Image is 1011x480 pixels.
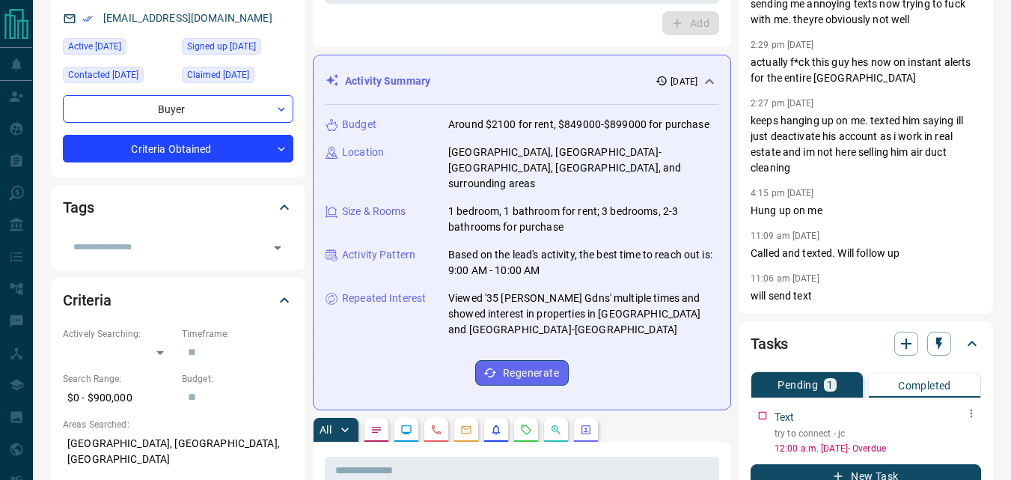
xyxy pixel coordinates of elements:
div: Criteria [63,282,293,318]
p: Location [342,145,384,160]
div: Tags [63,189,293,225]
svg: Agent Actions [580,424,592,436]
p: Text [775,410,795,425]
h2: Tags [63,195,94,219]
a: [EMAIL_ADDRESS][DOMAIN_NAME] [103,12,272,24]
p: 1 bedroom, 1 bathroom for rent; 3 bedrooms, 2-3 bathrooms for purchase [448,204,718,235]
p: 11:06 am [DATE] [751,273,819,284]
p: Activity Pattern [342,247,415,263]
p: Areas Searched: [63,418,293,431]
p: 12:00 a.m. [DATE] - Overdue [775,442,981,455]
svg: Notes [370,424,382,436]
span: Active [DATE] [68,39,121,54]
p: [DATE] [671,75,697,88]
p: Budget: [182,372,293,386]
p: [GEOGRAPHIC_DATA], [GEOGRAPHIC_DATA]-[GEOGRAPHIC_DATA], [GEOGRAPHIC_DATA], and surrounding areas [448,145,718,192]
span: Signed up [DATE] [187,39,256,54]
svg: Lead Browsing Activity [400,424,412,436]
div: Criteria Obtained [63,135,293,162]
div: Tasks [751,326,981,362]
p: All [320,425,332,435]
span: Contacted [DATE] [68,67,138,82]
p: Viewed '35 [PERSON_NAME] Gdns' multiple times and showed interest in properties in [GEOGRAPHIC_DA... [448,291,718,338]
span: Claimed [DATE] [187,67,249,82]
div: Sun Aug 11 2024 [182,38,293,59]
p: 4:15 pm [DATE] [751,188,814,198]
p: Timeframe: [182,327,293,341]
svg: Calls [430,424,442,436]
p: 11:09 am [DATE] [751,231,819,241]
p: Hung up on me [751,203,981,219]
h2: Tasks [751,332,788,356]
p: Completed [898,380,951,391]
p: Size & Rooms [342,204,406,219]
button: Open [267,237,288,258]
h2: Criteria [63,288,112,312]
div: Thu May 22 2025 [63,38,174,59]
svg: Email Verified [82,13,93,24]
p: keeps hanging up on me. texted him saying ill just deactivate his account as i work in real estat... [751,113,981,176]
p: 1 [827,380,833,390]
p: Activity Summary [345,73,430,89]
p: [GEOGRAPHIC_DATA], [GEOGRAPHIC_DATA], [GEOGRAPHIC_DATA] [63,431,293,472]
p: Around $2100 for rent, $849000-$899000 for purchase [448,117,709,133]
p: Based on the lead's activity, the best time to reach out is: 9:00 AM - 10:00 AM [448,247,718,279]
p: Pending [778,380,818,390]
p: Actively Searching: [63,327,174,341]
p: 2:29 pm [DATE] [751,40,814,50]
div: Thu Dec 05 2024 [63,67,174,88]
div: Activity Summary[DATE] [326,67,718,95]
p: will send text [751,288,981,304]
p: 2:27 pm [DATE] [751,98,814,109]
div: Buyer [63,95,293,123]
svg: Requests [520,424,532,436]
svg: Listing Alerts [490,424,502,436]
p: try to connect - jc [775,427,981,440]
p: Repeated Interest [342,291,426,306]
p: $0 - $900,000 [63,386,174,410]
div: Mon Dec 16 2024 [182,67,293,88]
svg: Emails [460,424,472,436]
button: Regenerate [475,360,569,386]
svg: Opportunities [550,424,562,436]
p: actually f*ck this guy hes now on instant alerts for the entire [GEOGRAPHIC_DATA] [751,55,981,86]
p: Budget [342,117,376,133]
p: Called and texted. Will follow up [751,246,981,261]
p: Search Range: [63,372,174,386]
